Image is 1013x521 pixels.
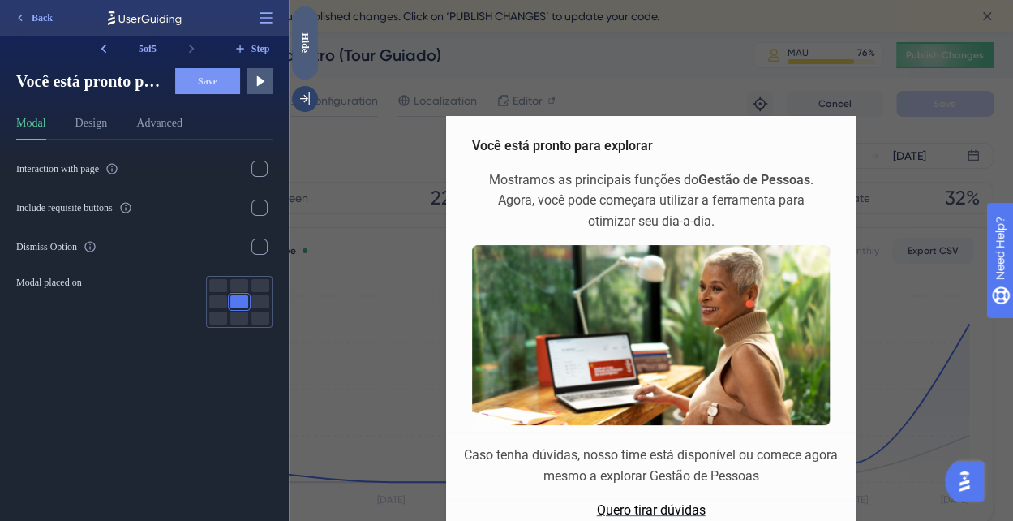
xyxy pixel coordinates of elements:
button: Back [6,5,60,31]
button: Modal [16,114,46,140]
span: Modal placed on [16,276,82,289]
div: 5 of 5 [117,36,178,62]
span: Step [251,42,270,55]
span: Save [198,75,217,88]
span: Você está pronto para explorarMostramos as principais funções do Gestão de Pessoas. Agora, você p... [16,70,162,93]
div: Interaction with page [16,162,99,175]
span: Need Help? [38,4,101,24]
span: Back [32,11,53,24]
button: Save [175,68,240,94]
div: Dismiss Option [16,240,77,253]
div: Include requisite buttons [16,201,113,214]
button: Step [230,36,273,62]
img: Modal Media [183,245,541,425]
button: Design [75,114,108,140]
span: Allow users to interact with your page elements while the guides are active. [19,8,206,34]
button: Advanced [136,114,182,140]
iframe: UserGuiding AI Assistant Launcher [945,457,994,506]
